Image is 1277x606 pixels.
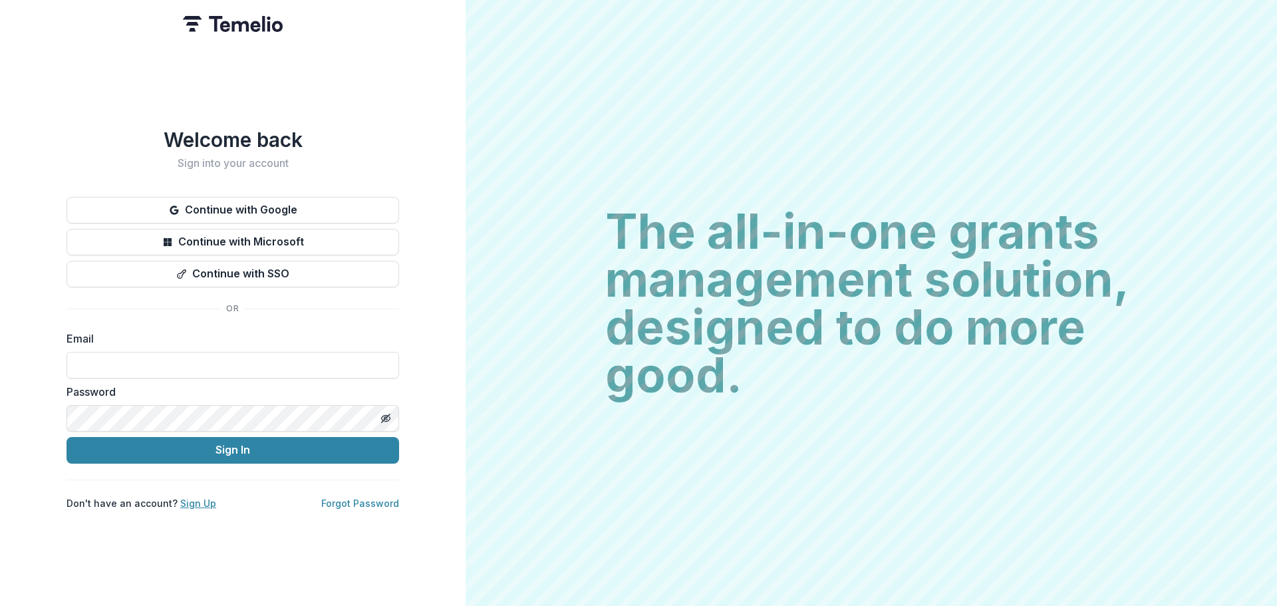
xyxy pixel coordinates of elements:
a: Forgot Password [321,498,399,509]
label: Email [67,331,391,347]
h1: Welcome back [67,128,399,152]
p: Don't have an account? [67,496,216,510]
h2: Sign into your account [67,157,399,170]
button: Toggle password visibility [375,408,396,429]
a: Sign Up [180,498,216,509]
button: Continue with SSO [67,261,399,287]
button: Continue with Microsoft [67,229,399,255]
label: Password [67,384,391,400]
button: Continue with Google [67,197,399,224]
img: Temelio [183,16,283,32]
button: Sign In [67,437,399,464]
